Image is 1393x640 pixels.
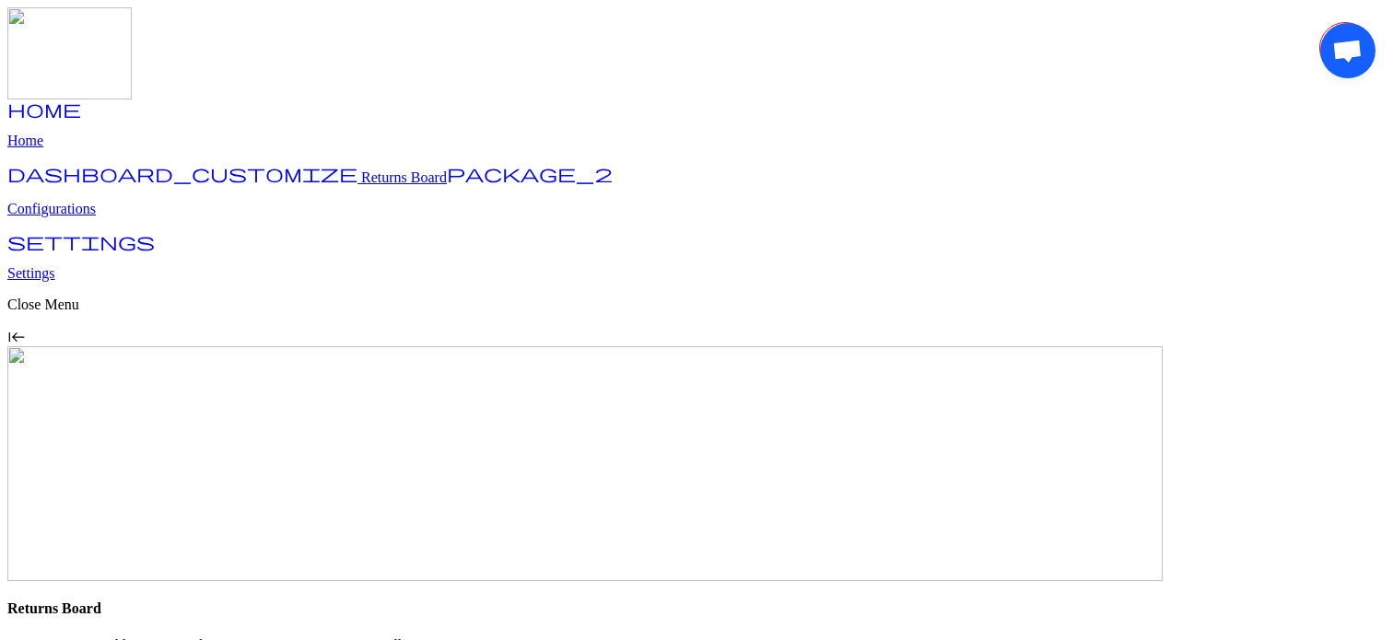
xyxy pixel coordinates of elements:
[7,169,447,185] a: dashboard_customize Returns Board
[7,7,132,99] img: Logo
[1319,22,1371,74] div: Open chat
[7,297,1386,346] div: Close Menukeyboard_tab_rtl
[7,164,357,182] span: dashboard_customize
[7,265,1386,282] p: Settings
[7,99,81,118] span: home
[7,297,1386,313] p: Close Menu
[7,346,1163,581] img: commonGraphics
[7,201,1386,217] p: Configurations
[7,133,1386,149] p: Home
[7,600,1386,617] h4: Returns Board
[7,238,1386,282] a: settings Settings
[361,169,447,185] span: Returns Board
[447,164,613,182] span: package_2
[7,232,155,250] span: settings
[7,105,1386,149] a: home Home
[7,328,26,346] span: keyboard_tab_rtl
